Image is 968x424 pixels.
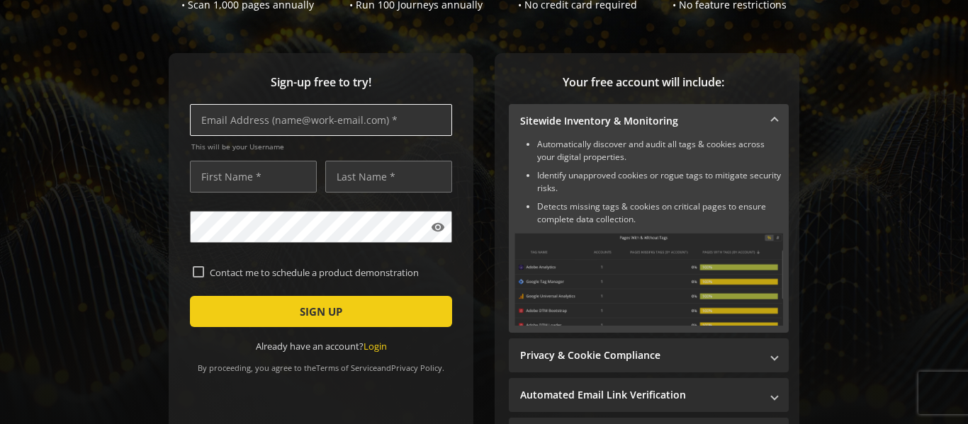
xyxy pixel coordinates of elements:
[520,388,760,402] mat-panel-title: Automated Email Link Verification
[190,296,452,327] button: SIGN UP
[520,348,760,362] mat-panel-title: Privacy & Cookie Compliance
[391,362,442,373] a: Privacy Policy
[509,138,789,333] div: Sitewide Inventory & Monitoring
[190,74,452,91] span: Sign-up free to try!
[537,138,783,164] li: Automatically discover and audit all tags & cookies across your digital properties.
[300,299,342,324] span: SIGN UP
[316,362,377,373] a: Terms of Service
[537,169,783,195] li: Identify unapproved cookies or rogue tags to mitigate security risks.
[509,338,789,372] mat-expansion-panel-header: Privacy & Cookie Compliance
[509,104,789,138] mat-expansion-panel-header: Sitewide Inventory & Monitoring
[204,266,449,279] label: Contact me to schedule a product demonstration
[190,353,452,373] div: By proceeding, you agree to the and .
[190,161,317,193] input: First Name *
[191,142,452,151] span: This will be your Username
[325,161,452,193] input: Last Name *
[190,104,452,136] input: Email Address (name@work-email.com) *
[190,340,452,353] div: Already have an account?
[514,233,783,326] img: Sitewide Inventory & Monitoring
[509,378,789,412] mat-expansion-panel-header: Automated Email Link Verification
[364,340,387,353] a: Login
[431,220,445,234] mat-icon: visibility
[520,114,760,128] mat-panel-title: Sitewide Inventory & Monitoring
[537,200,783,226] li: Detects missing tags & cookies on critical pages to ensure complete data collection.
[509,74,778,91] span: Your free account will include:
